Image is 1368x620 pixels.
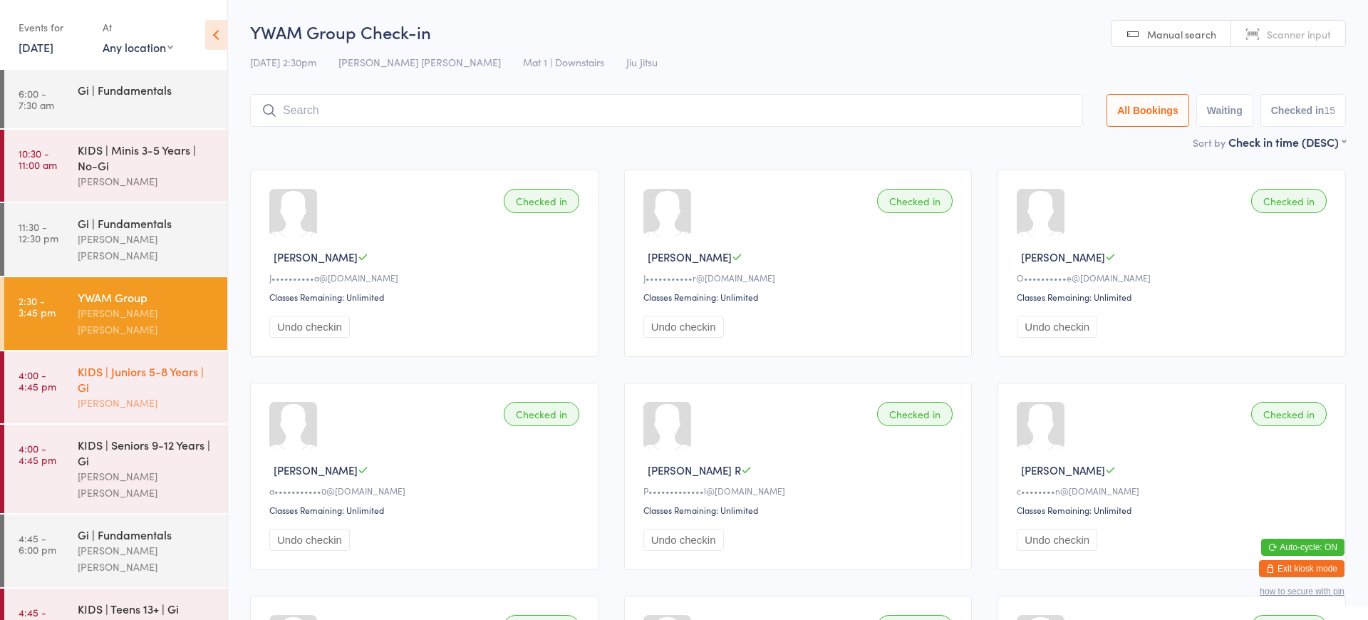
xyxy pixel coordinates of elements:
[78,231,215,264] div: [PERSON_NAME] [PERSON_NAME]
[19,443,56,465] time: 4:00 - 4:45 pm
[78,215,215,231] div: Gi | Fundamentals
[1017,529,1097,551] button: Undo checkin
[78,142,215,173] div: KIDS | Minis 3-5 Years | No-Gi
[1261,539,1344,556] button: Auto-cycle: ON
[103,16,173,39] div: At
[648,463,741,477] span: [PERSON_NAME] R
[19,88,54,110] time: 6:00 - 7:30 am
[78,289,215,305] div: YWAM Group
[274,249,358,264] span: [PERSON_NAME]
[4,203,227,276] a: 11:30 -12:30 pmGi | Fundamentals[PERSON_NAME] [PERSON_NAME]
[1021,249,1105,264] span: [PERSON_NAME]
[338,55,501,69] span: [PERSON_NAME] [PERSON_NAME]
[1193,135,1225,150] label: Sort by
[4,70,227,128] a: 6:00 -7:30 amGi | Fundamentals
[1228,134,1346,150] div: Check in time (DESC)
[1017,291,1331,303] div: Classes Remaining: Unlimited
[1260,94,1346,127] button: Checked in15
[78,82,215,98] div: Gi | Fundamentals
[1017,504,1331,516] div: Classes Remaining: Unlimited
[877,402,953,426] div: Checked in
[1267,27,1331,41] span: Scanner input
[78,527,215,542] div: Gi | Fundamentals
[643,291,958,303] div: Classes Remaining: Unlimited
[643,504,958,516] div: Classes Remaining: Unlimited
[19,221,58,244] time: 11:30 - 12:30 pm
[269,504,584,516] div: Classes Remaining: Unlimited
[19,532,56,555] time: 4:45 - 6:00 pm
[269,291,584,303] div: Classes Remaining: Unlimited
[643,272,958,284] div: J•••••••••••r@[DOMAIN_NAME]
[19,39,53,55] a: [DATE]
[250,94,1083,127] input: Search
[78,468,215,501] div: [PERSON_NAME] [PERSON_NAME]
[78,542,215,575] div: [PERSON_NAME] [PERSON_NAME]
[1324,105,1335,116] div: 15
[19,16,88,39] div: Events for
[4,130,227,202] a: 10:30 -11:00 amKIDS | Minis 3-5 Years | No-Gi[PERSON_NAME]
[78,395,215,411] div: [PERSON_NAME]
[626,55,658,69] span: Jiu Jitsu
[19,369,56,392] time: 4:00 - 4:45 pm
[78,173,215,190] div: [PERSON_NAME]
[274,463,358,477] span: [PERSON_NAME]
[1251,189,1327,213] div: Checked in
[1107,94,1189,127] button: All Bookings
[643,485,958,497] div: P•••••••••••••l@[DOMAIN_NAME]
[269,529,350,551] button: Undo checkin
[1017,272,1331,284] div: O••••••••••e@[DOMAIN_NAME]
[250,20,1346,43] h2: YWAM Group Check-in
[269,485,584,497] div: a•••••••••••0@[DOMAIN_NAME]
[504,189,579,213] div: Checked in
[78,601,215,616] div: KIDS | Teens 13+ | Gi
[1021,463,1105,477] span: [PERSON_NAME]
[1260,587,1344,596] button: how to secure with pin
[1147,27,1216,41] span: Manual search
[1017,316,1097,338] button: Undo checkin
[19,148,57,170] time: 10:30 - 11:00 am
[78,437,215,468] div: KIDS | Seniors 9-12 Years | Gi
[4,351,227,423] a: 4:00 -4:45 pmKIDS | Juniors 5-8 Years | Gi[PERSON_NAME]
[504,402,579,426] div: Checked in
[1259,560,1344,577] button: Exit kiosk mode
[523,55,604,69] span: Mat 1 | Downstairs
[250,55,316,69] span: [DATE] 2:30pm
[4,277,227,350] a: 2:30 -3:45 pmYWAM Group[PERSON_NAME] [PERSON_NAME]
[643,316,724,338] button: Undo checkin
[1251,402,1327,426] div: Checked in
[103,39,173,55] div: Any location
[78,305,215,338] div: [PERSON_NAME] [PERSON_NAME]
[877,189,953,213] div: Checked in
[648,249,732,264] span: [PERSON_NAME]
[269,272,584,284] div: J••••••••••a@[DOMAIN_NAME]
[19,295,56,318] time: 2:30 - 3:45 pm
[1017,485,1331,497] div: c••••••••n@[DOMAIN_NAME]
[4,425,227,513] a: 4:00 -4:45 pmKIDS | Seniors 9-12 Years | Gi[PERSON_NAME] [PERSON_NAME]
[78,363,215,395] div: KIDS | Juniors 5-8 Years | Gi
[643,529,724,551] button: Undo checkin
[4,515,227,587] a: 4:45 -6:00 pmGi | Fundamentals[PERSON_NAME] [PERSON_NAME]
[269,316,350,338] button: Undo checkin
[1196,94,1253,127] button: Waiting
